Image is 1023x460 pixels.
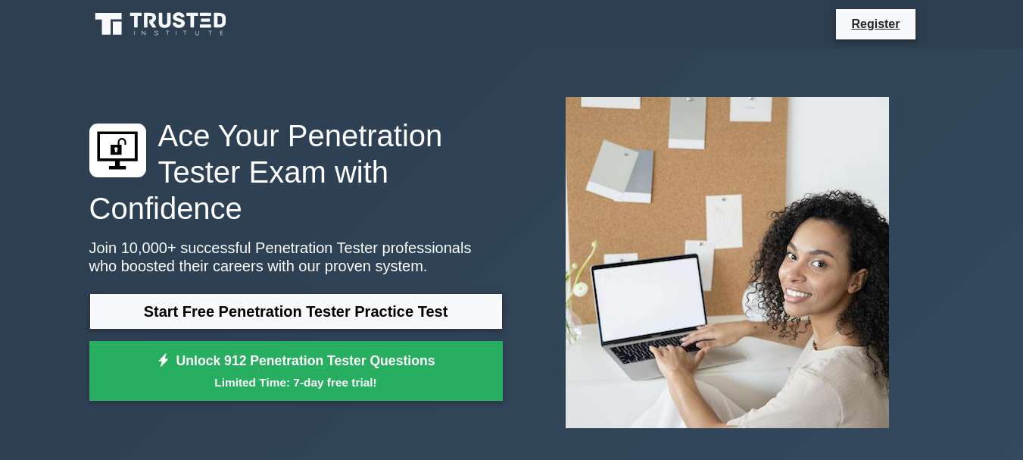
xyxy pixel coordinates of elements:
[89,239,503,275] p: Join 10,000+ successful Penetration Tester professionals who boosted their careers with our prove...
[89,341,503,402] a: Unlock 912 Penetration Tester QuestionsLimited Time: 7-day free trial!
[89,293,503,330] a: Start Free Penetration Tester Practice Test
[89,117,503,227] h1: Ace Your Penetration Tester Exam with Confidence
[842,14,909,33] a: Register
[108,374,484,391] small: Limited Time: 7-day free trial!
